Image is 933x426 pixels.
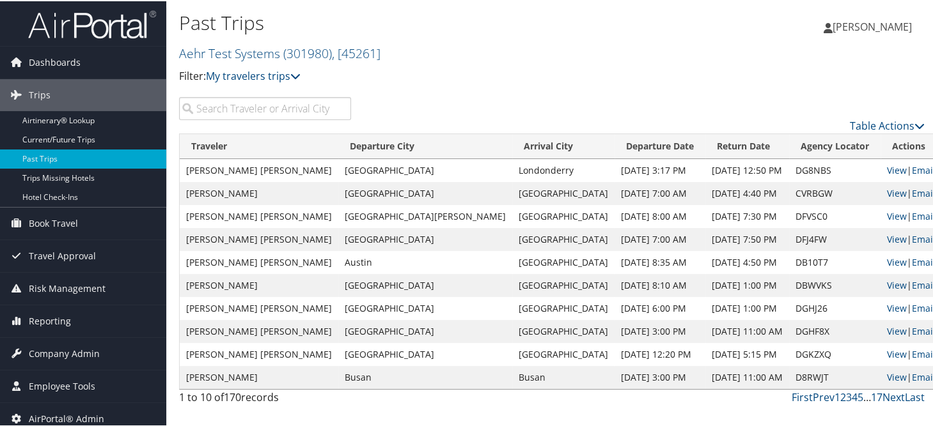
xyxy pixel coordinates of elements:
[615,227,705,250] td: [DATE] 7:00 AM
[705,204,789,227] td: [DATE] 7:30 PM
[512,158,615,181] td: Londonderry
[29,45,81,77] span: Dashboards
[338,319,512,342] td: [GEOGRAPHIC_DATA]
[179,67,676,84] p: Filter:
[887,370,907,382] a: View
[615,319,705,342] td: [DATE] 3:00 PM
[705,319,789,342] td: [DATE] 11:00 AM
[615,204,705,227] td: [DATE] 8:00 AM
[840,389,846,403] a: 2
[705,133,789,158] th: Return Date: activate to sort column ascending
[882,389,905,403] a: Next
[789,158,881,181] td: DG8NBS
[705,227,789,250] td: [DATE] 7:50 PM
[512,204,615,227] td: [GEOGRAPHIC_DATA]
[705,158,789,181] td: [DATE] 12:50 PM
[887,301,907,313] a: View
[789,181,881,204] td: CVRBGW
[206,68,301,82] a: My travelers trips
[180,342,338,365] td: [PERSON_NAME] [PERSON_NAME]
[615,296,705,319] td: [DATE] 6:00 PM
[338,273,512,296] td: [GEOGRAPHIC_DATA]
[833,19,912,33] span: [PERSON_NAME]
[705,273,789,296] td: [DATE] 1:00 PM
[512,296,615,319] td: [GEOGRAPHIC_DATA]
[512,273,615,296] td: [GEOGRAPHIC_DATA]
[846,389,852,403] a: 3
[180,158,338,181] td: [PERSON_NAME] [PERSON_NAME]
[512,365,615,388] td: Busan
[615,342,705,365] td: [DATE] 12:20 PM
[283,43,332,61] span: ( 301980 )
[792,389,813,403] a: First
[615,250,705,273] td: [DATE] 8:35 AM
[887,186,907,198] a: View
[871,389,882,403] a: 17
[338,227,512,250] td: [GEOGRAPHIC_DATA]
[887,278,907,290] a: View
[512,227,615,250] td: [GEOGRAPHIC_DATA]
[858,389,863,403] a: 5
[887,163,907,175] a: View
[887,255,907,267] a: View
[789,342,881,365] td: DGKZXQ
[29,239,96,271] span: Travel Approval
[180,227,338,250] td: [PERSON_NAME] [PERSON_NAME]
[615,181,705,204] td: [DATE] 7:00 AM
[705,250,789,273] td: [DATE] 4:50 PM
[179,8,676,35] h1: Past Trips
[789,227,881,250] td: DFJ4FW
[338,296,512,319] td: [GEOGRAPHIC_DATA]
[615,365,705,388] td: [DATE] 3:00 PM
[512,250,615,273] td: [GEOGRAPHIC_DATA]
[887,209,907,221] a: View
[512,133,615,158] th: Arrival City: activate to sort column ascending
[179,43,380,61] a: Aehr Test Systems
[789,133,881,158] th: Agency Locator: activate to sort column ascending
[180,181,338,204] td: [PERSON_NAME]
[29,304,71,336] span: Reporting
[29,271,106,303] span: Risk Management
[338,158,512,181] td: [GEOGRAPHIC_DATA]
[338,133,512,158] th: Departure City: activate to sort column ascending
[338,342,512,365] td: [GEOGRAPHIC_DATA]
[29,369,95,401] span: Employee Tools
[180,319,338,342] td: [PERSON_NAME] [PERSON_NAME]
[863,389,871,403] span: …
[338,250,512,273] td: Austin
[789,273,881,296] td: DBWVKS
[179,388,351,410] div: 1 to 10 of records
[29,206,78,238] span: Book Travel
[29,78,51,110] span: Trips
[705,342,789,365] td: [DATE] 5:15 PM
[852,389,858,403] a: 4
[705,296,789,319] td: [DATE] 1:00 PM
[789,319,881,342] td: DGHF8X
[887,347,907,359] a: View
[887,232,907,244] a: View
[813,389,835,403] a: Prev
[789,296,881,319] td: DGHJ26
[338,204,512,227] td: [GEOGRAPHIC_DATA][PERSON_NAME]
[512,342,615,365] td: [GEOGRAPHIC_DATA]
[180,273,338,296] td: [PERSON_NAME]
[512,181,615,204] td: [GEOGRAPHIC_DATA]
[615,133,705,158] th: Departure Date: activate to sort column ascending
[705,181,789,204] td: [DATE] 4:40 PM
[905,389,925,403] a: Last
[224,389,241,403] span: 170
[180,296,338,319] td: [PERSON_NAME] [PERSON_NAME]
[332,43,380,61] span: , [ 45261 ]
[512,319,615,342] td: [GEOGRAPHIC_DATA]
[180,250,338,273] td: [PERSON_NAME] [PERSON_NAME]
[789,365,881,388] td: D8RWJT
[615,273,705,296] td: [DATE] 8:10 AM
[338,181,512,204] td: [GEOGRAPHIC_DATA]
[29,337,100,369] span: Company Admin
[835,389,840,403] a: 1
[705,365,789,388] td: [DATE] 11:00 AM
[179,96,351,119] input: Search Traveler or Arrival City
[887,324,907,336] a: View
[789,204,881,227] td: DFVSC0
[615,158,705,181] td: [DATE] 3:17 PM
